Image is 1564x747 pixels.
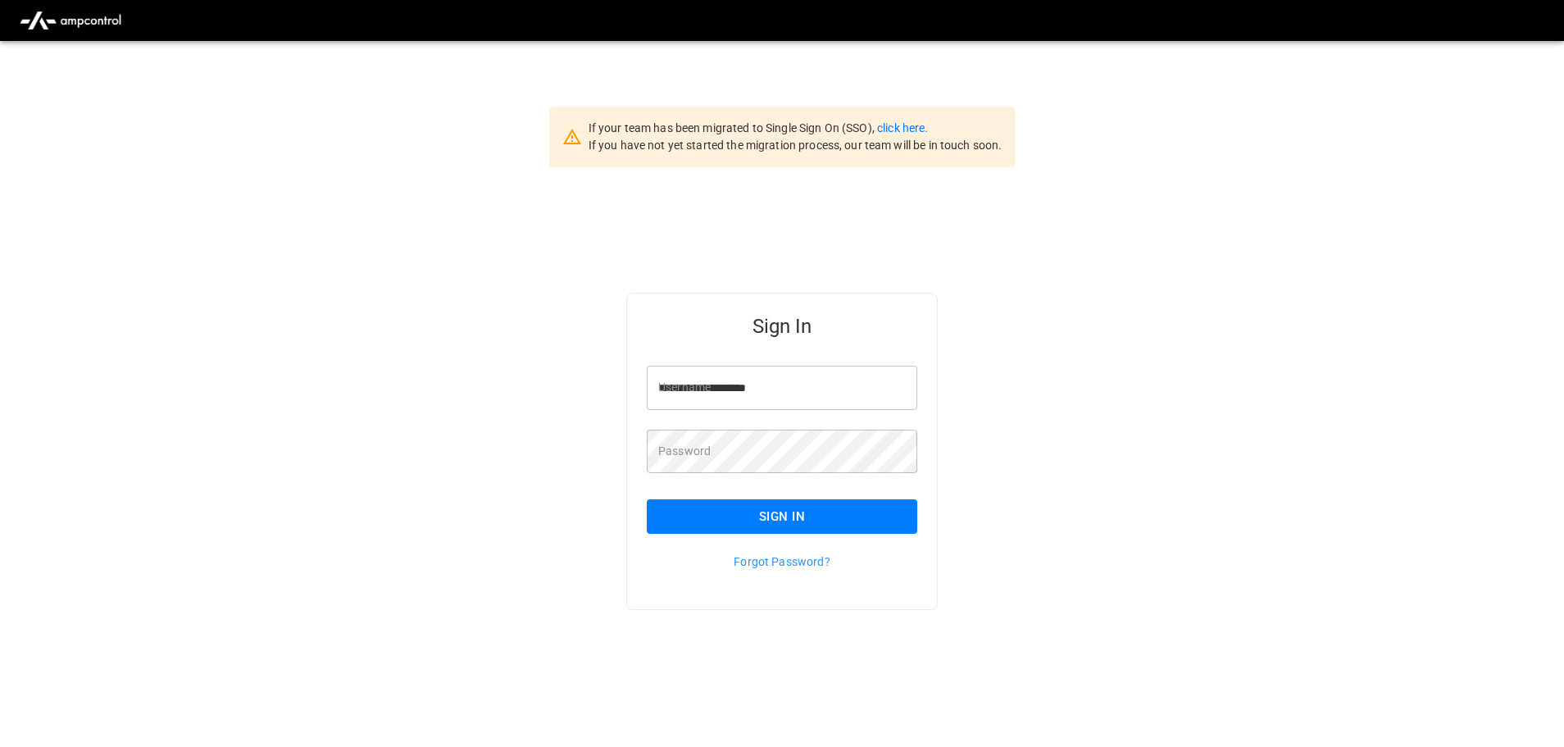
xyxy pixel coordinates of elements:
a: click here. [877,121,928,134]
button: Sign In [647,499,917,534]
img: ampcontrol.io logo [13,5,128,36]
h5: Sign In [647,313,917,339]
span: If you have not yet started the migration process, our team will be in touch soon. [589,139,1003,152]
p: Forgot Password? [647,553,917,570]
span: If your team has been migrated to Single Sign On (SSO), [589,121,877,134]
